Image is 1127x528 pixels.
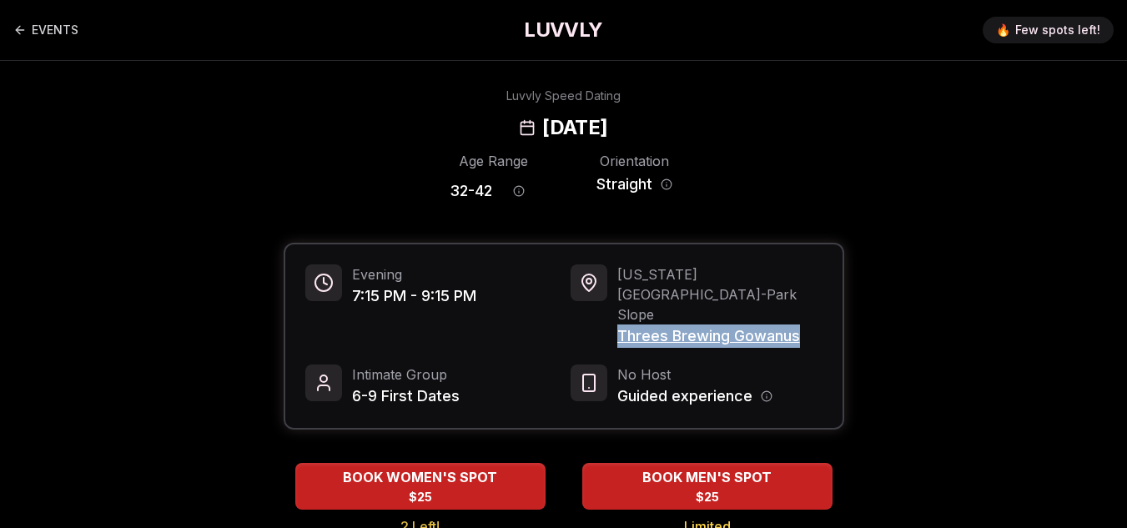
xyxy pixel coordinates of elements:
[524,17,602,43] a: LUVVLY
[639,467,775,487] span: BOOK MEN'S SPOT
[582,463,833,510] button: BOOK MEN'S SPOT - Limited
[761,390,772,402] button: Host information
[661,179,672,190] button: Orientation information
[450,179,492,203] span: 32 - 42
[295,463,546,510] button: BOOK WOMEN'S SPOT - 2 Left!
[617,324,823,348] span: Threes Brewing Gowanus
[617,264,823,324] span: [US_STATE][GEOGRAPHIC_DATA] - Park Slope
[13,13,78,47] a: Back to events
[506,88,621,104] div: Luvvly Speed Dating
[996,22,1010,38] span: 🔥
[409,489,432,505] span: $25
[596,173,652,196] span: Straight
[1015,22,1100,38] span: Few spots left!
[617,385,752,408] span: Guided experience
[340,467,501,487] span: BOOK WOMEN'S SPOT
[352,284,476,308] span: 7:15 PM - 9:15 PM
[352,365,460,385] span: Intimate Group
[450,151,537,171] div: Age Range
[617,365,772,385] span: No Host
[352,385,460,408] span: 6-9 First Dates
[501,173,537,209] button: Age range information
[542,114,607,141] h2: [DATE]
[352,264,476,284] span: Evening
[591,151,678,171] div: Orientation
[696,489,719,505] span: $25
